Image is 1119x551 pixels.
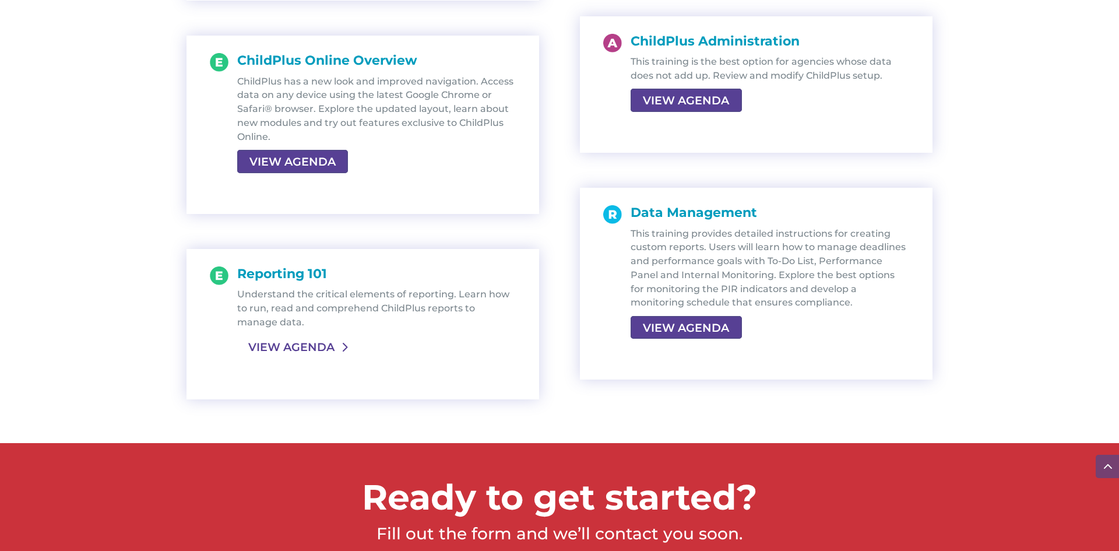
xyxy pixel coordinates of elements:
a: VIEW AGENDA [631,316,741,339]
a: VIEW AGENDA [237,336,346,357]
span: ChildPlus Online Overview [237,52,417,68]
span: Fill out the form and we’ll contact you soon. [376,524,743,543]
h2: Ready to get started? [186,476,932,524]
p: This training is the best option for agencies whose data does not add up. Review and modify Child... [631,55,909,83]
a: VIEW AGENDA [237,150,348,173]
p: Understand the critical elements of reporting. Learn how to run, read and comprehend ChildPlus re... [237,287,516,329]
span: Reporting 101 [237,266,327,282]
span: Data Management [631,205,757,220]
p: ChildPlus has a new look and improved navigation. Access data on any device using the latest Goog... [237,75,516,144]
a: VIEW AGENDA [631,89,741,112]
p: This training provides detailed instructions for creating custom reports. Users will learn how to... [631,227,909,310]
span: ChildPlus Administration [631,33,800,49]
